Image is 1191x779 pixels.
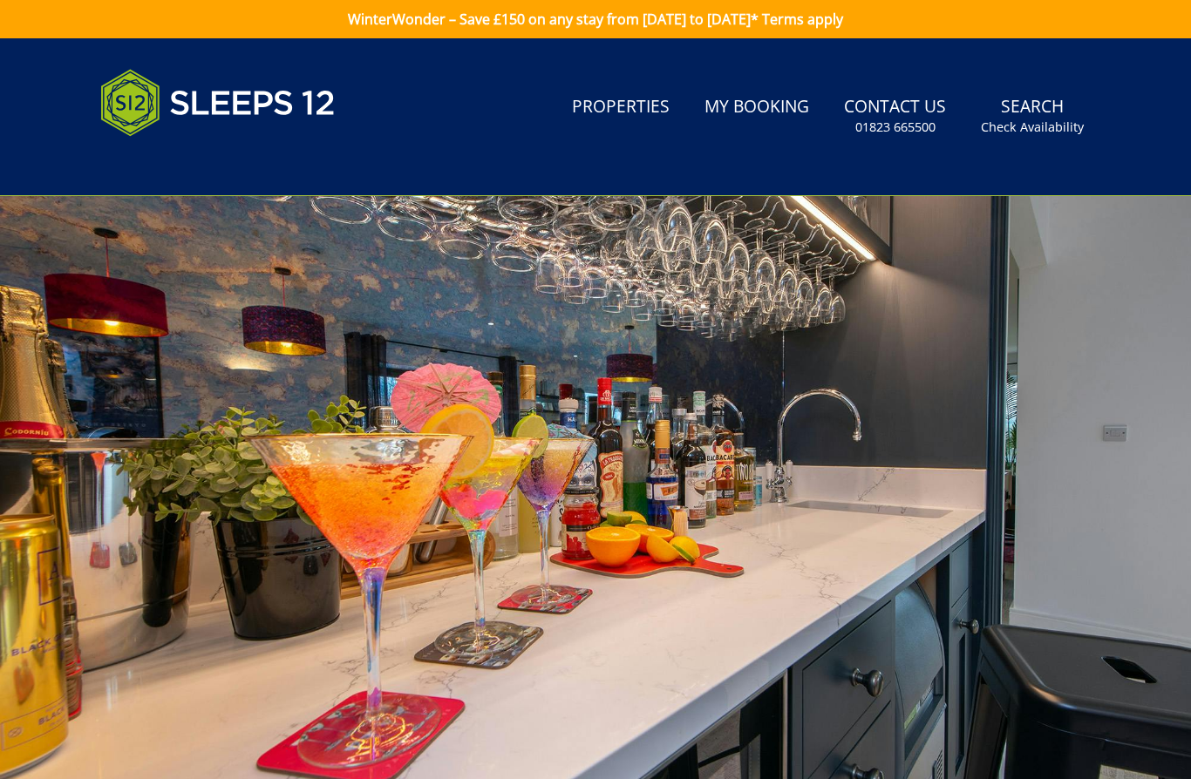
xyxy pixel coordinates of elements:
a: SearchCheck Availability [974,88,1091,145]
a: Contact Us01823 665500 [837,88,953,145]
small: Check Availability [981,119,1084,136]
a: My Booking [698,88,816,127]
a: Properties [565,88,677,127]
small: 01823 665500 [855,119,936,136]
img: Sleeps 12 [100,59,336,146]
iframe: Customer reviews powered by Trustpilot [92,157,275,172]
